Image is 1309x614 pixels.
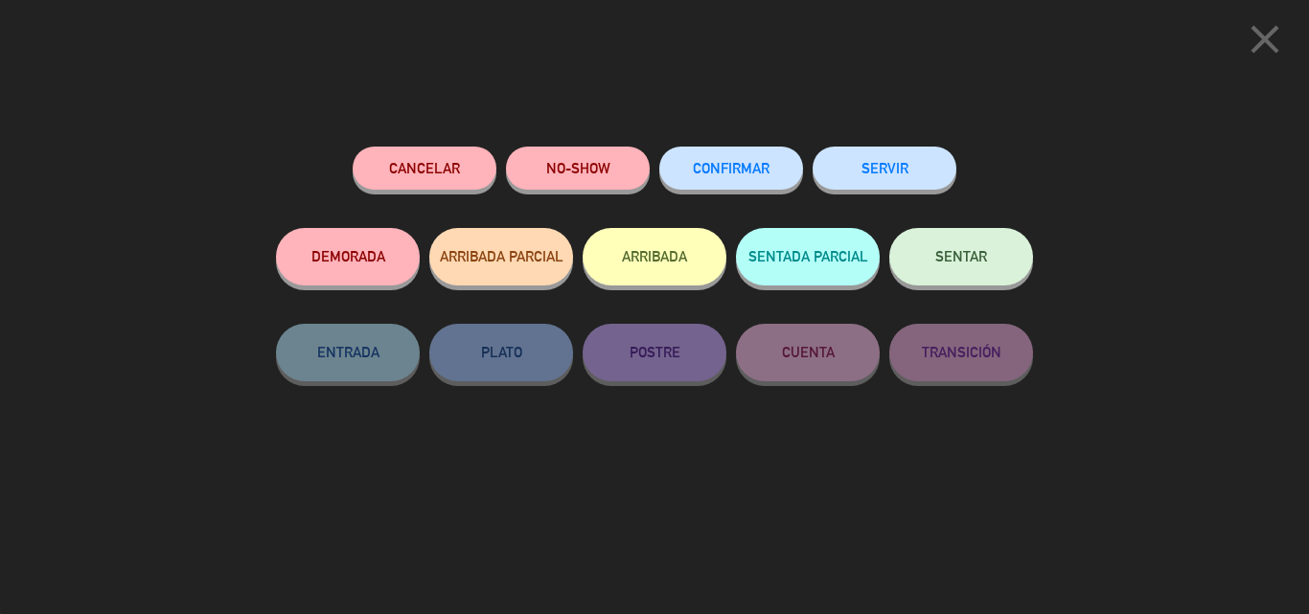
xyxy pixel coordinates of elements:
[276,228,420,285] button: DEMORADA
[1241,15,1289,63] i: close
[353,147,496,190] button: Cancelar
[276,324,420,381] button: ENTRADA
[935,248,987,264] span: SENTAR
[1235,14,1295,71] button: close
[736,228,880,285] button: SENTADA PARCIAL
[693,160,769,176] span: CONFIRMAR
[429,324,573,381] button: PLATO
[440,248,563,264] span: ARRIBADA PARCIAL
[583,228,726,285] button: ARRIBADA
[583,324,726,381] button: POSTRE
[889,228,1033,285] button: SENTAR
[506,147,650,190] button: NO-SHOW
[813,147,956,190] button: SERVIR
[659,147,803,190] button: CONFIRMAR
[889,324,1033,381] button: TRANSICIÓN
[736,324,880,381] button: CUENTA
[429,228,573,285] button: ARRIBADA PARCIAL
